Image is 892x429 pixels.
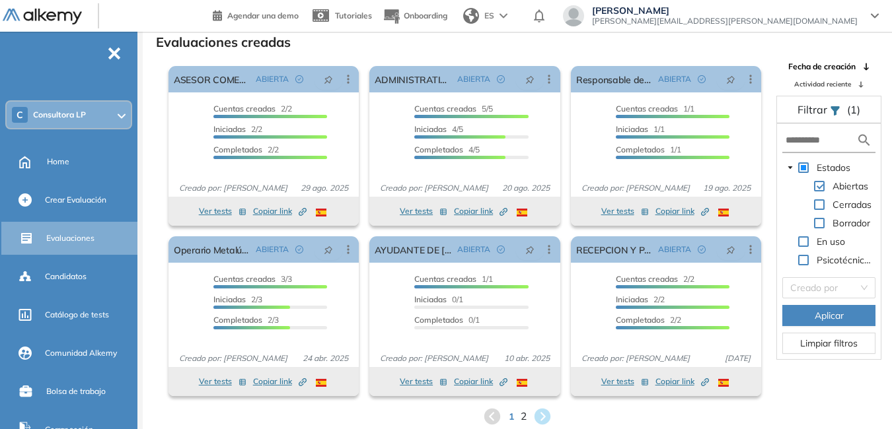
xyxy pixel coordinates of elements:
[814,234,848,249] span: En uso
[658,244,691,255] span: ABIERTA
[655,374,709,389] button: Copiar link
[375,236,451,263] a: AYUDANTE DE [PERSON_NAME]
[576,352,695,364] span: Creado por: [PERSON_NAME]
[817,254,874,266] span: Psicotécnicos
[655,205,709,217] span: Copiar link
[199,374,246,389] button: Ver tests
[213,315,262,325] span: Completados
[833,180,868,192] span: Abiertas
[726,74,735,84] span: pushpin
[213,145,262,154] span: Completados
[213,104,276,114] span: Cuentas creadas
[454,374,507,389] button: Copiar link
[414,145,480,154] span: 4/5
[457,244,490,255] span: ABIERTA
[616,274,694,284] span: 2/2
[655,376,709,387] span: Copiar link
[833,217,870,229] span: Borrador
[414,294,463,304] span: 0/1
[655,203,709,219] button: Copiar link
[316,209,326,216] img: ESP
[414,104,476,114] span: Cuentas creadas
[213,274,292,284] span: 3/3
[45,347,117,359] span: Comunidad Alkemy
[295,75,303,83] span: check-circle
[414,315,480,325] span: 0/1
[199,203,246,219] button: Ver tests
[414,124,447,134] span: Iniciadas
[213,7,299,22] a: Agendar una demo
[509,410,514,424] span: 1
[375,66,451,92] a: ADMINISTRATIVO CONTABLE
[497,75,505,83] span: check-circle
[414,145,463,154] span: Completados
[454,203,507,219] button: Copiar link
[658,73,691,85] span: ABIERTA
[256,244,289,255] span: ABIERTA
[3,9,82,25] img: Logo
[46,232,94,244] span: Evaluaciones
[616,294,648,304] span: Iniciadas
[484,10,494,22] span: ES
[253,203,307,219] button: Copiar link
[616,124,665,134] span: 1/1
[213,124,246,134] span: Iniciadas
[324,74,333,84] span: pushpin
[720,352,756,364] span: [DATE]
[616,294,665,304] span: 2/2
[698,75,706,83] span: check-circle
[726,244,735,255] span: pushpin
[601,203,649,219] button: Ver tests
[616,124,648,134] span: Iniciadas
[45,194,106,206] span: Crear Evaluación
[856,132,872,148] img: search icon
[515,69,544,90] button: pushpin
[213,294,262,304] span: 2/3
[616,104,694,114] span: 1/1
[515,239,544,260] button: pushpin
[156,34,291,50] h3: Evaluaciones creadas
[227,11,299,20] span: Agendar una demo
[525,74,535,84] span: pushpin
[698,182,756,194] span: 19 ago. 2025
[497,246,505,253] span: check-circle
[454,205,507,217] span: Copiar link
[213,315,279,325] span: 2/3
[414,274,476,284] span: Cuentas creadas
[616,315,681,325] span: 2/2
[698,246,706,253] span: check-circle
[414,294,447,304] span: Iniciadas
[457,73,490,85] span: ABIERTA
[500,13,507,18] img: arrow
[213,294,246,304] span: Iniciadas
[463,8,479,24] img: world
[616,315,665,325] span: Completados
[375,182,494,194] span: Creado por: [PERSON_NAME]
[499,352,555,364] span: 10 abr. 2025
[798,103,830,116] span: Filtrar
[521,409,527,424] span: 2
[592,16,858,26] span: [PERSON_NAME][EMAIL_ADDRESS][PERSON_NAME][DOMAIN_NAME]
[517,209,527,216] img: ESP
[830,178,871,194] span: Abiertas
[174,66,250,92] a: ASESOR COMERCIAL
[576,66,653,92] a: Responsable de Calidad [PERSON_NAME]
[414,274,493,284] span: 1/1
[601,374,649,389] button: Ver tests
[847,102,860,117] span: (1)
[782,333,875,354] button: Limpiar filtros
[616,145,681,154] span: 1/1
[213,274,276,284] span: Cuentas creadas
[33,110,86,120] span: Consultora LP
[213,124,262,134] span: 2/2
[295,246,303,253] span: check-circle
[316,379,326,387] img: ESP
[17,110,23,120] span: C
[253,376,307,387] span: Copiar link
[213,104,292,114] span: 2/2
[576,236,653,263] a: RECEPCION Y PORTERIA
[47,156,69,168] span: Home
[400,374,447,389] button: Ver tests
[794,79,851,89] span: Actividad reciente
[817,162,850,174] span: Estados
